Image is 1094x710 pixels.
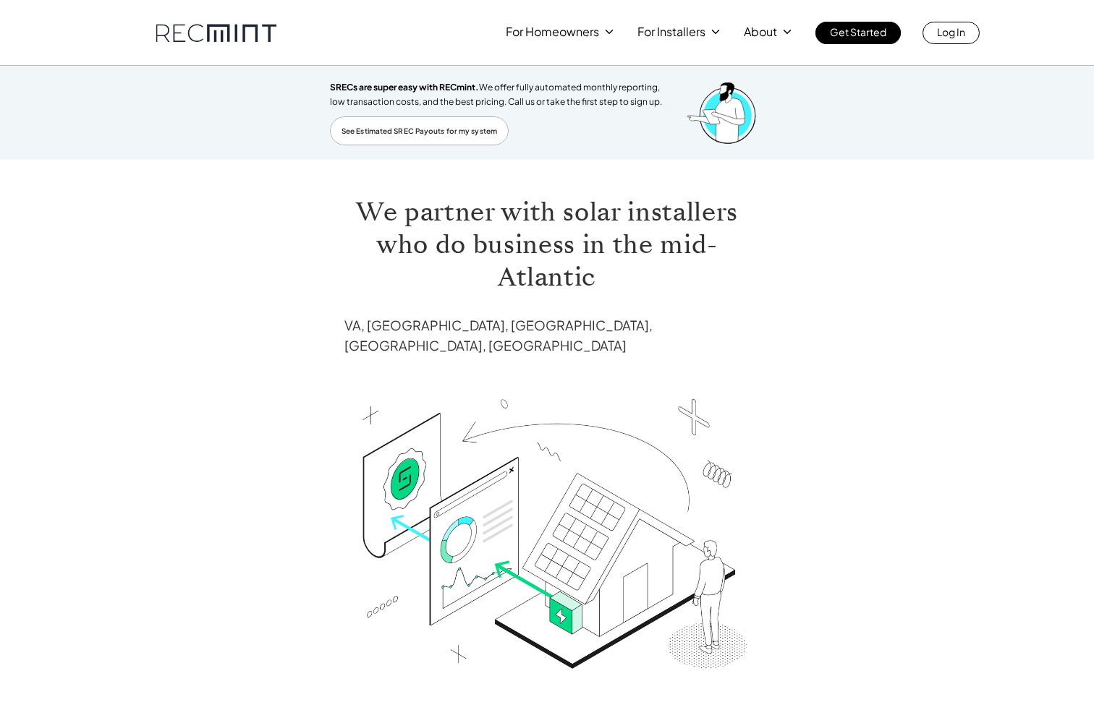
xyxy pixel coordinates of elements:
p: We offer fully automated monthly reporting, low transaction costs, and the best pricing. Call us ... [330,80,671,109]
h1: We partner with solar installers who do business in the mid-Atlantic [344,196,750,294]
a: Get Started [815,22,901,44]
p: For Installers [637,22,705,42]
a: See Estimated SREC Payouts for my system [330,116,509,145]
a: Log In [923,22,980,44]
p: For Homeowners [506,22,599,42]
h4: VA, [GEOGRAPHIC_DATA], [GEOGRAPHIC_DATA], [GEOGRAPHIC_DATA], [GEOGRAPHIC_DATA] [344,315,750,356]
span: SRECs are super easy with RECmint. [330,82,479,93]
p: Log In [937,22,965,42]
p: See Estimated SREC Payouts for my system [342,124,497,137]
p: Get Started [830,22,886,42]
p: About [744,22,777,42]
